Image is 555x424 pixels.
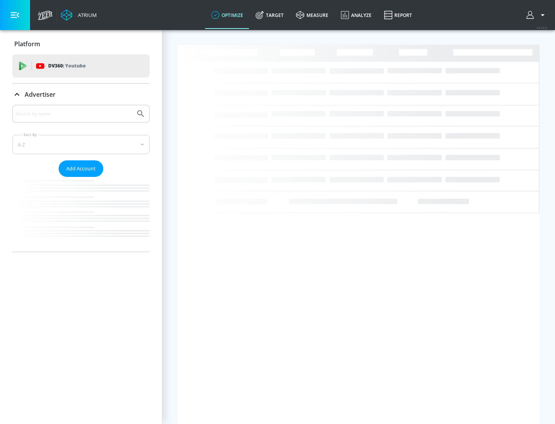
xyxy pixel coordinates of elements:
[290,1,335,29] a: measure
[205,1,249,29] a: optimize
[22,132,39,137] label: Sort By
[48,62,86,70] p: DV360:
[12,177,150,252] nav: list of Advertiser
[65,62,86,70] p: Youtube
[12,135,150,154] div: A-Z
[249,1,290,29] a: Target
[335,1,378,29] a: Analyze
[61,9,97,21] a: Atrium
[59,160,103,177] button: Add Account
[75,12,97,19] div: Atrium
[14,40,40,48] p: Platform
[12,84,150,105] div: Advertiser
[25,90,55,99] p: Advertiser
[536,25,547,30] span: v 4.24.0
[12,54,150,77] div: DV360: Youtube
[15,109,132,119] input: Search by name
[12,105,150,252] div: Advertiser
[378,1,418,29] a: Report
[12,33,150,55] div: Platform
[66,164,96,173] span: Add Account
